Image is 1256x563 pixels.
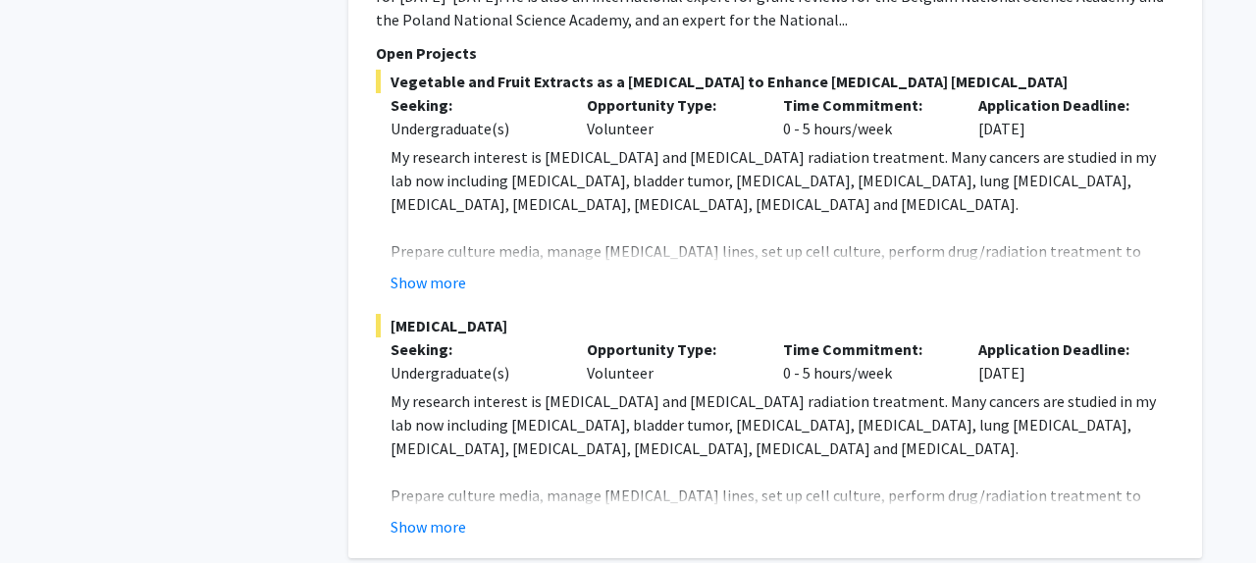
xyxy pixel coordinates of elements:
div: 0 - 5 hours/week [768,93,965,140]
div: 0 - 5 hours/week [768,337,965,384]
p: Seeking: [391,337,557,361]
p: Time Commitment: [783,93,950,117]
span: My research interest is [MEDICAL_DATA] and [MEDICAL_DATA] radiation treatment. Many cancers are s... [391,147,1156,214]
div: Undergraduate(s) [391,117,557,140]
button: Show more [391,271,466,294]
div: Volunteer [572,337,768,384]
span: Prepare culture media, manage [MEDICAL_DATA] lines, set up cell culture, perform drug/radiation t... [391,486,1152,552]
p: Application Deadline: [978,337,1145,361]
div: Undergraduate(s) [391,361,557,384]
span: [MEDICAL_DATA] [376,314,1175,337]
div: [DATE] [964,337,1160,384]
p: Application Deadline: [978,93,1145,117]
span: Vegetable and Fruit Extracts as a [MEDICAL_DATA] to Enhance [MEDICAL_DATA] [MEDICAL_DATA] [376,70,1175,93]
p: Time Commitment: [783,337,950,361]
span: My research interest is [MEDICAL_DATA] and [MEDICAL_DATA] radiation treatment. Many cancers are s... [391,391,1156,458]
iframe: Chat [15,475,83,548]
div: Volunteer [572,93,768,140]
button: Show more [391,515,466,538]
p: Opportunity Type: [587,93,754,117]
span: Prepare culture media, manage [MEDICAL_DATA] lines, set up cell culture, perform drug/radiation t... [391,241,1152,308]
p: Opportunity Type: [587,337,754,361]
p: Seeking: [391,93,557,117]
p: Open Projects [376,41,1175,65]
div: [DATE] [964,93,1160,140]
